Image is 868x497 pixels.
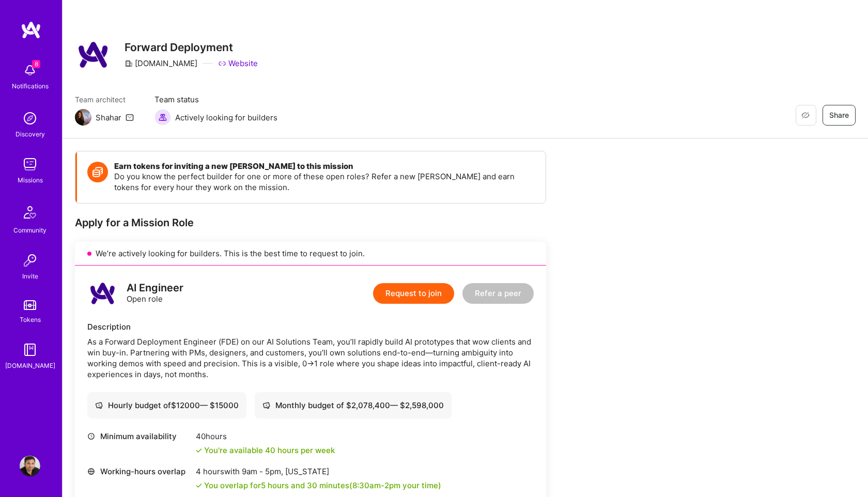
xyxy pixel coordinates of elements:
img: tokens [24,300,36,310]
img: Team Architect [75,109,91,126]
div: [DOMAIN_NAME] [125,58,197,69]
span: 8 [32,60,40,68]
div: Discovery [16,129,45,139]
div: Notifications [12,81,49,91]
span: 9am - 5pm , [240,467,285,476]
i: icon Check [196,483,202,489]
div: Invite [22,271,38,282]
div: Hourly budget of $ 12000 — $ 15000 [95,400,239,411]
img: Community [18,200,42,225]
div: Working-hours overlap [87,466,191,477]
span: Actively looking for builders [175,112,277,123]
span: Share [829,110,849,120]
img: guide book [20,339,40,360]
button: Refer a peer [462,283,534,304]
img: Token icon [87,162,108,182]
div: Community [13,225,47,236]
p: Do you know the perfect builder for one or more of these open roles? Refer a new [PERSON_NAME] an... [114,171,535,193]
button: Request to join [373,283,454,304]
img: teamwork [20,154,40,175]
div: Tokens [20,314,41,325]
div: 40 hours [196,431,335,442]
button: Share [823,105,856,126]
a: Website [218,58,258,69]
i: icon Mail [126,113,134,121]
i: icon Cash [262,401,270,409]
div: Description [87,321,534,332]
div: As a Forward Deployment Engineer (FDE) on our AI Solutions Team, you’ll rapidly build AI prototyp... [87,336,534,380]
h4: Earn tokens for inviting a new [PERSON_NAME] to this mission [114,162,535,171]
i: icon Check [196,447,202,454]
div: 4 hours with [US_STATE] [196,466,441,477]
i: icon World [87,468,95,475]
div: We’re actively looking for builders. This is the best time to request to join. [75,242,546,266]
div: Shahar [96,112,121,123]
img: Actively looking for builders [154,109,171,126]
span: Team architect [75,94,134,105]
img: Invite [20,250,40,271]
img: discovery [20,108,40,129]
a: User Avatar [17,456,43,476]
div: Open role [127,283,183,304]
img: logo [21,21,41,39]
img: Company Logo [75,36,112,73]
span: 8:30am - 2pm [352,480,400,490]
div: [DOMAIN_NAME] [5,360,55,371]
i: icon CompanyGray [125,59,133,68]
div: AI Engineer [127,283,183,293]
div: Missions [18,175,43,185]
i: icon Cash [95,401,103,409]
span: Team status [154,94,277,105]
div: You're available 40 hours per week [196,445,335,456]
div: You overlap for 5 hours and 30 minutes ( your time) [204,480,441,491]
div: Apply for a Mission Role [75,216,546,229]
div: Monthly budget of $ 2,078,400 — $ 2,598,000 [262,400,444,411]
img: bell [20,60,40,81]
div: Minimum availability [87,431,191,442]
i: icon Clock [87,432,95,440]
img: User Avatar [20,456,40,476]
h3: Forward Deployment [125,41,258,54]
img: logo [87,278,118,309]
i: icon EyeClosed [801,111,810,119]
